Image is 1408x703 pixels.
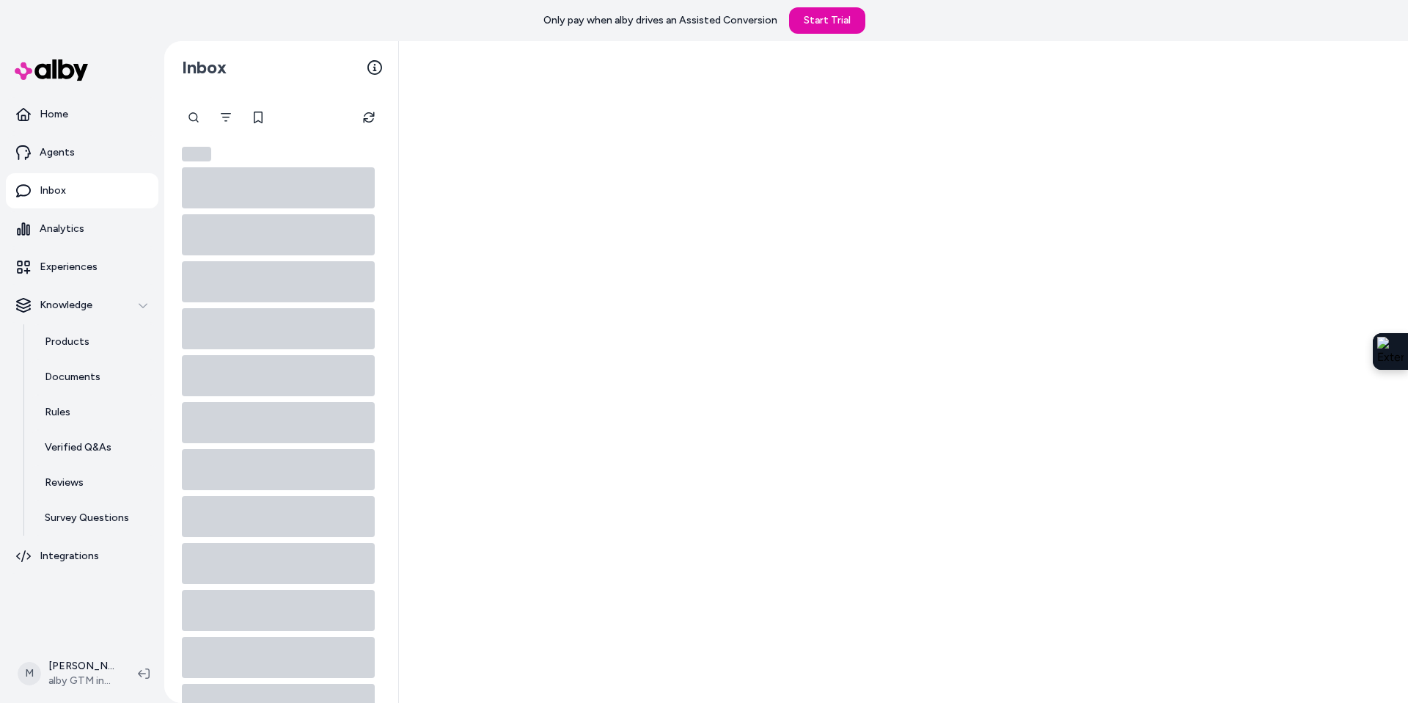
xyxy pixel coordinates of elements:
a: Inbox [6,173,158,208]
a: Verified Q&As [30,430,158,465]
p: Products [45,335,89,349]
p: Agents [40,145,75,160]
p: Verified Q&As [45,440,111,455]
p: Integrations [40,549,99,564]
p: Survey Questions [45,511,129,525]
button: Refresh [354,103,384,132]
span: alby GTM internal [48,674,114,688]
img: alby Logo [15,59,88,81]
img: Extension Icon [1377,337,1404,366]
p: Reviews [45,476,84,490]
a: Start Trial [789,7,865,34]
p: Analytics [40,222,84,236]
span: M [18,662,41,685]
button: Filter [211,103,241,132]
a: Reviews [30,465,158,500]
a: Experiences [6,249,158,285]
a: Documents [30,360,158,395]
p: Home [40,107,68,122]
p: [PERSON_NAME] [48,659,114,674]
p: Inbox [40,183,66,198]
p: Experiences [40,260,98,274]
a: Integrations [6,539,158,574]
h2: Inbox [182,57,227,79]
p: Knowledge [40,298,92,313]
a: Agents [6,135,158,170]
a: Rules [30,395,158,430]
button: Knowledge [6,288,158,323]
button: M[PERSON_NAME]alby GTM internal [9,650,126,697]
p: Only pay when alby drives an Assisted Conversion [543,13,777,28]
p: Rules [45,405,70,420]
p: Documents [45,370,100,385]
a: Home [6,97,158,132]
a: Analytics [6,211,158,247]
a: Survey Questions [30,500,158,536]
a: Products [30,324,158,360]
